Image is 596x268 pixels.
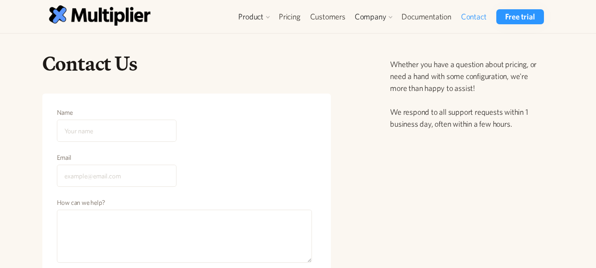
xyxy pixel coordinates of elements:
a: Contact [456,9,491,24]
label: How can we help? [57,198,312,207]
div: Product [234,9,274,24]
input: example@email.com [57,165,176,187]
h1: Contact Us [42,51,331,76]
a: Pricing [274,9,305,24]
input: Your name [57,120,176,142]
div: Company [355,11,386,22]
a: Free trial [496,9,544,24]
a: Documentation [397,9,456,24]
label: Name [57,108,176,117]
div: Product [238,11,263,22]
div: Company [350,9,397,24]
a: Customers [305,9,350,24]
p: Whether you have a question about pricing, or need a hand with some configuration, we're more tha... [390,58,545,130]
label: Email [57,153,176,162]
